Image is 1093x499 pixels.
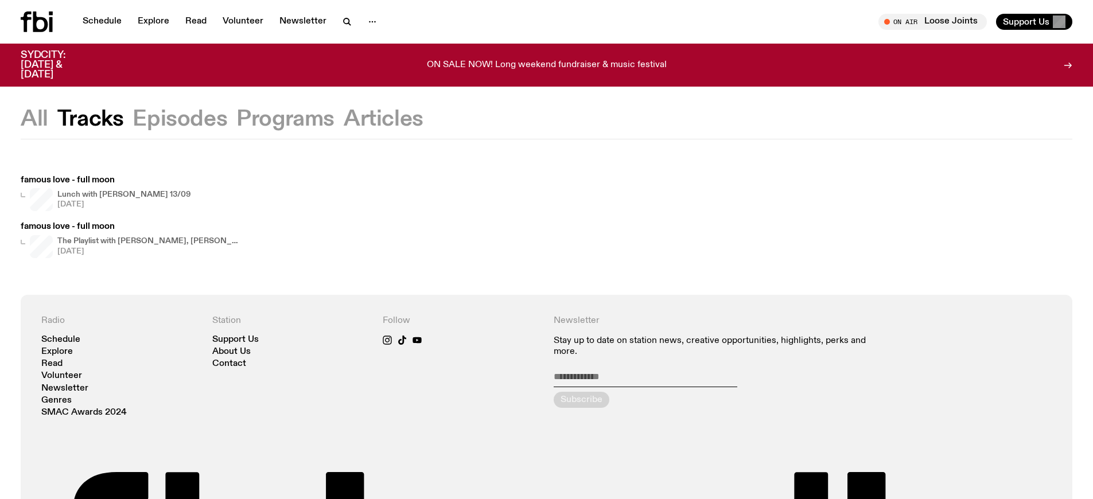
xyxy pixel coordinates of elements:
a: Volunteer [41,372,82,380]
a: About Us [212,348,251,356]
h3: famous love - full moon [21,223,241,231]
a: Explore [131,14,176,30]
a: Schedule [41,336,80,344]
a: Newsletter [273,14,333,30]
button: Programs [236,109,334,130]
a: famous love - full moonThe Playlist with [PERSON_NAME], [PERSON_NAME], [PERSON_NAME], and Raf[DATE] [21,223,241,258]
button: All [21,109,48,130]
h4: Follow [383,315,540,326]
h4: Lunch with [PERSON_NAME] 13/09 [57,191,191,198]
span: Support Us [1003,17,1049,27]
a: Genres [41,396,72,405]
a: Contact [212,360,246,368]
button: Episodes [133,109,227,130]
a: Support Us [212,336,259,344]
a: Schedule [76,14,129,30]
button: Articles [344,109,423,130]
a: Newsletter [41,384,88,393]
a: famous love - full moonA polaroid of Ella Avni in the studio on top of the mixer which is also lo... [21,176,191,211]
h3: famous love - full moon [21,176,191,185]
h4: Station [212,315,369,326]
a: SMAC Awards 2024 [41,408,127,417]
p: Stay up to date on station news, creative opportunities, highlights, perks and more. [554,336,881,357]
button: Support Us [996,14,1072,30]
a: Volunteer [216,14,270,30]
p: ON SALE NOW! Long weekend fundraiser & music festival [427,60,667,71]
h4: The Playlist with [PERSON_NAME], [PERSON_NAME], [PERSON_NAME], and Raf [57,237,241,245]
a: Explore [41,348,73,356]
span: [DATE] [57,201,191,208]
button: Tracks [57,109,124,130]
span: [DATE] [57,248,241,255]
button: On AirLoose Joints [878,14,987,30]
a: Read [41,360,63,368]
h4: Radio [41,315,199,326]
a: Read [178,14,213,30]
h3: SYDCITY: [DATE] & [DATE] [21,50,94,80]
h4: Newsletter [554,315,881,326]
button: Subscribe [554,392,609,408]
